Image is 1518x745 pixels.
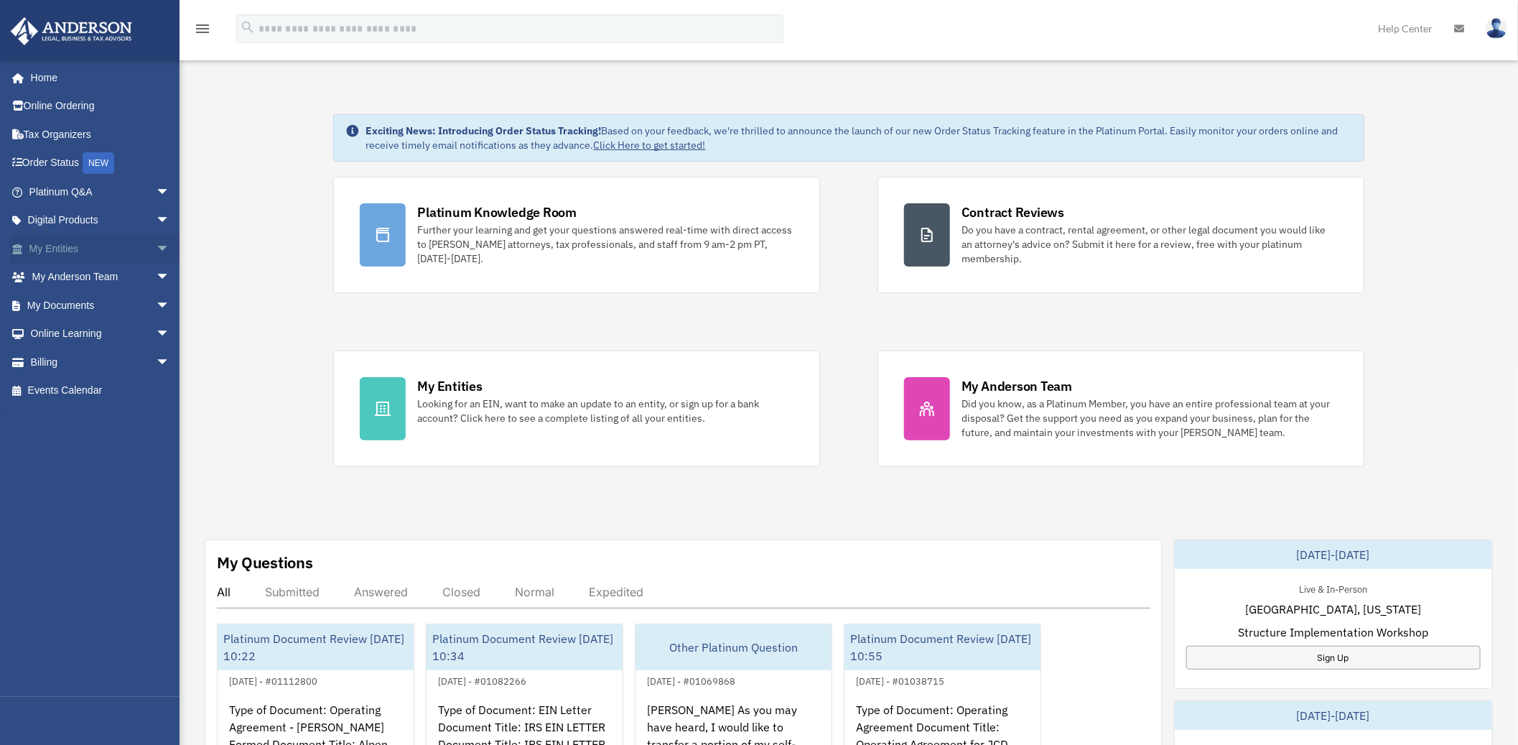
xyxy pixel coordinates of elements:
[635,624,832,670] div: Other Platinum Question
[10,120,192,149] a: Tax Organizers
[240,19,256,35] i: search
[844,672,956,688] div: [DATE] - #01038715
[217,552,313,573] div: My Questions
[10,149,192,178] a: Order StatusNEW
[333,351,820,467] a: My Entities Looking for an EIN, want to make an update to an entity, or sign up for a bank accoun...
[365,124,1351,152] div: Based on your feedback, we're thrilled to announce the launch of our new Order Status Tracking fe...
[156,348,185,377] span: arrow_drop_down
[427,624,623,670] div: Platinum Document Review [DATE] 10:34
[333,177,820,293] a: Platinum Knowledge Room Further your learning and get your questions answered real-time with dire...
[961,397,1338,440] div: Did you know, as a Platinum Member, you have an entire professional team at your disposal? Get th...
[515,585,554,599] div: Normal
[10,263,192,292] a: My Anderson Teamarrow_drop_down
[1238,624,1428,641] span: Structure Implementation Workshop
[1486,18,1507,39] img: User Pic
[961,203,1064,221] div: Contract Reviews
[156,263,185,292] span: arrow_drop_down
[589,585,643,599] div: Expedited
[417,377,482,395] div: My Entities
[1245,601,1421,618] span: [GEOGRAPHIC_DATA], [US_STATE]
[635,672,747,688] div: [DATE] - #01069868
[10,206,192,235] a: Digital Productsarrow_drop_down
[10,234,192,263] a: My Entitiesarrow_drop_down
[365,124,601,137] strong: Exciting News: Introducing Order Status Tracking!
[354,585,408,599] div: Answered
[877,177,1364,293] a: Contract Reviews Do you have a contract, rental agreement, or other legal document you would like...
[10,92,192,121] a: Online Ordering
[593,139,705,152] a: Click Here to get started!
[218,624,414,670] div: Platinum Document Review [DATE] 10:22
[442,585,480,599] div: Closed
[10,291,192,320] a: My Documentsarrow_drop_down
[844,624,1040,670] div: Platinum Document Review [DATE] 10:55
[10,320,192,348] a: Online Learningarrow_drop_down
[417,397,793,425] div: Looking for an EIN, want to make an update to an entity, or sign up for a bank account? Click her...
[217,585,231,599] div: All
[265,585,320,599] div: Submitted
[1287,580,1379,596] div: Live & In-Person
[194,20,211,37] i: menu
[10,177,192,206] a: Platinum Q&Aarrow_drop_down
[156,320,185,349] span: arrow_drop_down
[83,152,114,174] div: NEW
[1175,701,1493,730] div: [DATE]-[DATE]
[156,291,185,320] span: arrow_drop_down
[10,348,192,376] a: Billingarrow_drop_down
[961,223,1338,266] div: Do you have a contract, rental agreement, or other legal document you would like an attorney's ad...
[156,234,185,264] span: arrow_drop_down
[417,203,577,221] div: Platinum Knowledge Room
[1175,540,1493,569] div: [DATE]-[DATE]
[194,25,211,37] a: menu
[417,223,793,266] div: Further your learning and get your questions answered real-time with direct access to [PERSON_NAM...
[156,177,185,207] span: arrow_drop_down
[961,377,1072,395] div: My Anderson Team
[877,351,1364,467] a: My Anderson Team Did you know, as a Platinum Member, you have an entire professional team at your...
[10,376,192,405] a: Events Calendar
[218,672,329,688] div: [DATE] - #01112800
[10,63,185,92] a: Home
[156,206,185,236] span: arrow_drop_down
[1186,646,1481,670] a: Sign Up
[427,672,538,688] div: [DATE] - #01082266
[6,17,136,45] img: Anderson Advisors Platinum Portal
